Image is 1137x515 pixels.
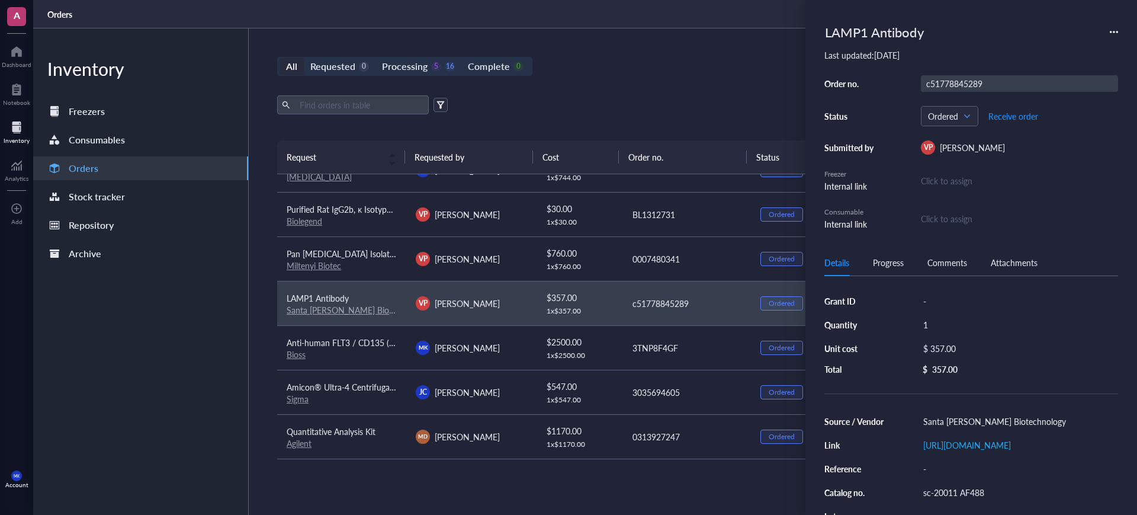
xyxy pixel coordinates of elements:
[287,292,349,304] span: LAMP1 Antibody
[69,160,98,177] div: Orders
[769,388,795,397] div: Ordered
[824,207,878,217] div: Consumable
[747,140,832,174] th: Status
[435,164,500,176] span: [PERSON_NAME]
[4,137,30,144] div: Inventory
[445,62,455,72] div: 16
[769,343,795,353] div: Ordered
[622,192,751,236] td: BL1312731
[287,151,381,164] span: Request
[927,256,967,269] div: Comments
[547,202,613,215] div: $ 30.00
[287,437,311,449] a: Agilent
[924,142,933,153] span: VP
[69,217,114,233] div: Repository
[547,247,613,260] div: $ 760.00
[824,217,878,231] div: Internal link
[431,62,441,72] div: 5
[988,111,1038,121] span: Receive order
[310,58,355,75] div: Requested
[419,254,428,264] span: VP
[287,304,429,316] a: Santa [PERSON_NAME] Biotechnology
[918,340,1113,357] div: $ 357.00
[2,61,31,68] div: Dashboard
[622,281,751,325] td: c51778845289
[940,142,1005,153] span: [PERSON_NAME]
[928,111,969,121] span: Ordered
[419,209,428,220] span: VP
[622,236,751,281] td: 0007480341
[69,188,125,205] div: Stock tracker
[632,208,741,221] div: BL1312731
[419,433,428,441] span: MD
[918,460,1118,477] div: -
[632,252,741,266] div: 0007480341
[435,209,500,220] span: [PERSON_NAME]
[824,463,885,474] div: Reference
[932,364,958,375] div: 357.00
[5,156,28,182] a: Analytics
[11,218,23,225] div: Add
[921,174,1118,187] div: Click to assign
[769,432,795,442] div: Ordered
[14,8,20,23] span: A
[918,484,1118,501] div: sc-20011 AF488
[547,424,613,437] div: $ 1170.00
[988,107,1039,126] button: Receive order
[287,171,352,183] a: [MEDICAL_DATA]
[533,140,618,174] th: Cost
[359,62,369,72] div: 0
[69,245,101,262] div: Archive
[287,215,322,227] a: Biolegend
[547,351,613,360] div: 1 x $ 2500.00
[769,299,795,308] div: Ordered
[622,414,751,459] td: 0313927247
[33,156,248,180] a: Orders
[547,335,613,348] div: $ 2500.00
[547,173,613,183] div: 1 x $ 744.00
[824,296,885,306] div: Grant ID
[547,395,613,405] div: 1 x $ 547.00
[769,210,795,219] div: Ordered
[287,393,309,405] a: Sigma
[769,254,795,264] div: Ordered
[923,439,1011,451] a: [URL][DOMAIN_NAME]
[277,140,405,174] th: Request
[824,487,885,498] div: Catalog no.
[14,474,20,478] span: MK
[419,387,427,398] span: JC
[918,413,1118,430] div: Santa [PERSON_NAME] Biotechnology
[991,256,1038,269] div: Attachments
[287,348,306,360] a: Bioss
[824,364,885,375] div: Total
[873,256,904,269] div: Progress
[824,256,849,269] div: Details
[824,319,885,330] div: Quantity
[824,180,878,193] div: Internal link
[622,370,751,414] td: 3035694605
[286,58,297,75] div: All
[435,298,500,309] span: [PERSON_NAME]
[287,381,464,393] span: Amicon® Ultra-4 Centrifugal Filter Unit (10 kDa)
[287,337,467,348] span: Anti-human FLT3 / CD135 (IMC-EB10 Biosimilar)
[824,343,885,354] div: Unit cost
[69,103,105,120] div: Freezers
[918,316,1118,333] div: 1
[33,57,248,81] div: Inventory
[468,58,509,75] div: Complete
[632,297,741,310] div: c51778845289
[632,386,741,399] div: 3035694605
[435,386,500,398] span: [PERSON_NAME]
[33,100,248,123] a: Freezers
[824,111,878,121] div: Status
[632,341,741,354] div: 3TNP8F4GF
[824,78,878,89] div: Order no.
[277,57,532,76] div: segmented control
[33,213,248,237] a: Repository
[419,298,428,309] span: VP
[419,165,428,174] span: MK
[547,217,613,227] div: 1 x $ 30.00
[918,293,1118,309] div: -
[435,253,500,265] span: [PERSON_NAME]
[295,96,424,114] input: Find orders in table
